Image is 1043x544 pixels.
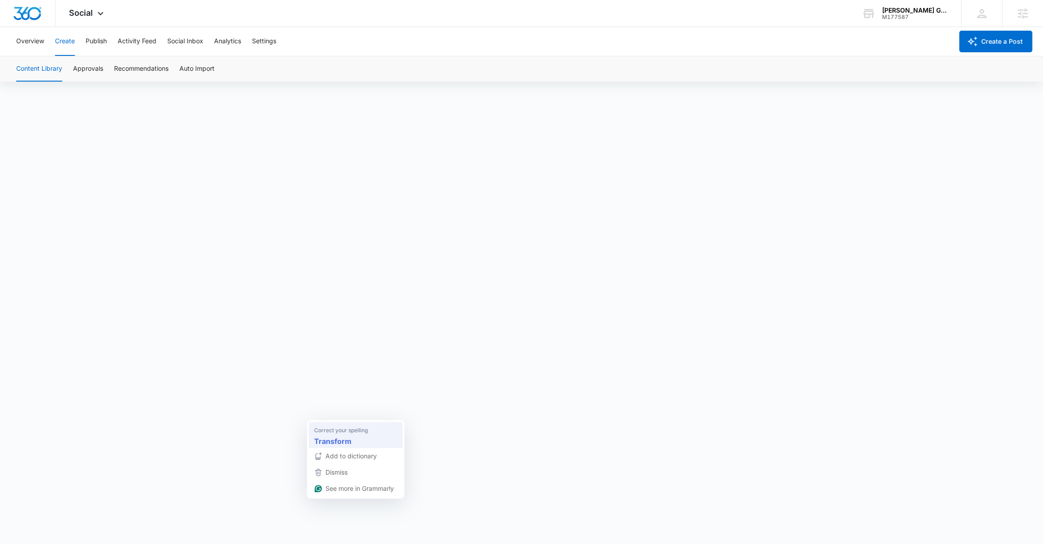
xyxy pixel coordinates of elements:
[214,27,241,56] button: Analytics
[882,14,948,20] div: account id
[73,56,103,82] button: Approvals
[167,27,203,56] button: Social Inbox
[882,7,948,14] div: account name
[179,56,215,82] button: Auto Import
[959,31,1032,52] button: Create a Post
[252,27,276,56] button: Settings
[16,27,44,56] button: Overview
[55,27,75,56] button: Create
[114,56,169,82] button: Recommendations
[69,8,93,18] span: Social
[16,56,62,82] button: Content Library
[118,27,156,56] button: Activity Feed
[86,27,107,56] button: Publish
